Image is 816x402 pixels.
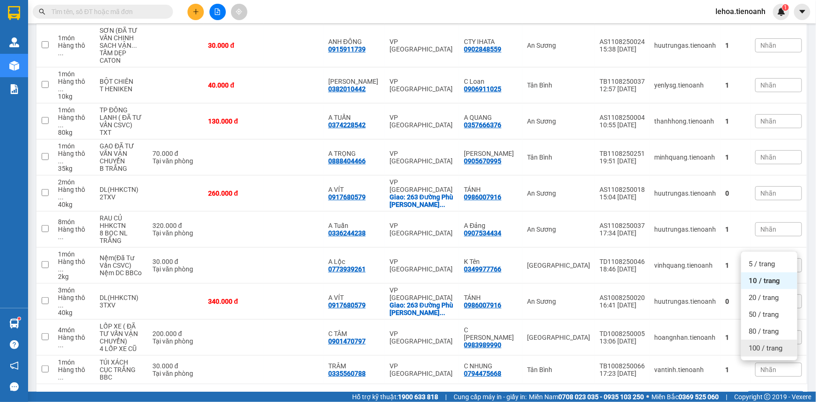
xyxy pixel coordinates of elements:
span: Miền Bắc [651,392,719,402]
div: SƠN (ĐÃ TƯ VẤN CHINH SACH VẬN CHUYỂN) [100,27,143,49]
div: 0983989990 [464,341,501,349]
div: 1 [725,153,746,161]
div: 19:51 [DATE] [599,157,645,165]
div: 15:04 [DATE] [599,193,645,201]
div: huutrungas.tienoanh [654,42,716,49]
span: copyright [764,394,771,400]
div: 12:57 [DATE] [599,85,645,93]
span: plus [193,8,199,15]
div: TÚI XÁCH [100,358,143,366]
span: ... [58,233,64,241]
div: 1 [725,366,746,373]
div: 0336244238 [328,229,366,237]
div: 8 món [58,218,90,226]
div: VP [GEOGRAPHIC_DATA] [390,362,455,377]
span: notification [10,361,19,370]
div: VP [GEOGRAPHIC_DATA] [390,38,455,53]
div: LỐP XE ( ĐÃ TƯ VẤN VẬN CHUYỂN) [100,322,143,345]
div: vantinh.tienoanh [654,366,716,373]
div: 1 [725,334,746,341]
div: 40 kg [58,201,90,208]
div: VP [GEOGRAPHIC_DATA] [390,150,455,165]
span: 5 / trang [749,259,775,269]
div: A VÍT [328,186,380,193]
div: C Vân [328,78,380,85]
div: Giao: 263 Đường Phù Đổng Thiên Vương, Phường 8, Đà Lạt, Lâm Đồng [390,301,455,316]
div: Hàng thông thường [58,366,90,381]
div: 0794475668 [464,370,501,377]
div: A TRỌNG [328,150,380,157]
span: file-add [214,8,221,15]
span: Miền Nam [529,392,644,402]
div: Tân Bình [527,366,590,373]
span: ... [58,193,64,201]
span: Cung cấp máy in - giấy in: [454,392,527,402]
div: 0906911025 [464,85,501,93]
div: Hàng thông thường [58,258,90,273]
div: 2 kg [58,273,90,280]
div: 0382010442 [328,85,366,93]
sup: 1 [18,317,21,320]
div: 1 món [58,358,90,366]
img: warehouse-icon [9,61,19,71]
div: 0349977766 [464,265,501,273]
span: search [39,8,45,15]
div: VP [GEOGRAPHIC_DATA] [390,258,455,273]
div: An Sương [527,226,590,233]
div: B TRẮNG [100,165,143,172]
span: lehoa.tienoanh [708,6,773,17]
div: yenlysg.tienoanh [654,81,716,89]
div: 0986007916 [464,193,501,201]
div: 0907534434 [464,229,501,237]
span: message [10,382,19,391]
div: 0915911739 [328,45,366,53]
div: 30.000 đ [152,258,199,265]
div: 17:23 [DATE] [599,370,645,377]
div: 200.000 đ [152,330,199,337]
img: warehouse-icon [9,37,19,47]
span: Hỗ trợ kỹ thuật: [352,392,438,402]
div: Tại văn phòng [152,337,199,345]
div: 30.000 đ [152,362,199,370]
button: caret-down [794,4,810,20]
div: VP [GEOGRAPHIC_DATA] [390,330,455,345]
div: 0917680579 [328,193,366,201]
div: 0888404466 [328,157,366,165]
div: 0917680579 [328,301,366,309]
div: AS1108250037 [599,222,645,229]
div: 320.000 đ [152,222,199,229]
span: | [445,392,447,402]
div: Hàng thông thường [58,294,90,309]
div: 2TXV [100,193,143,201]
div: DL(HHKCTN) [100,186,143,193]
div: TXT [100,129,143,136]
div: AS1108250004 [599,114,645,121]
span: Nhãn [760,117,776,125]
div: An Sương [527,42,590,49]
div: 0335560788 [328,370,366,377]
div: Tại văn phòng [152,229,199,237]
div: 13:06 [DATE] [599,337,645,345]
div: 1 món [58,70,90,78]
span: ... [58,157,64,165]
div: 3TXV [100,301,143,309]
div: Nệm DC BBCo [100,269,143,277]
div: 16:41 [DATE] [599,301,645,309]
div: AS1108250018 [599,186,645,193]
img: logo-vxr [8,6,20,20]
div: hoangnhan.tienoanh [654,334,716,341]
div: 1 [725,226,746,233]
div: A QUANG [464,114,518,121]
div: K Tên [464,258,518,265]
span: 100 / trang [749,344,782,353]
span: aim [236,8,242,15]
div: T HENIKEN [100,85,143,93]
span: ... [440,309,445,316]
div: C LÊ NA [464,326,518,341]
div: TB1108250037 [599,78,645,85]
div: 1 món [58,142,90,150]
div: ANH ĐÔNG [328,38,380,45]
div: minhquang.tienoanh [654,153,716,161]
div: VP [GEOGRAPHIC_DATA] [390,222,455,237]
div: 1 [725,262,746,269]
